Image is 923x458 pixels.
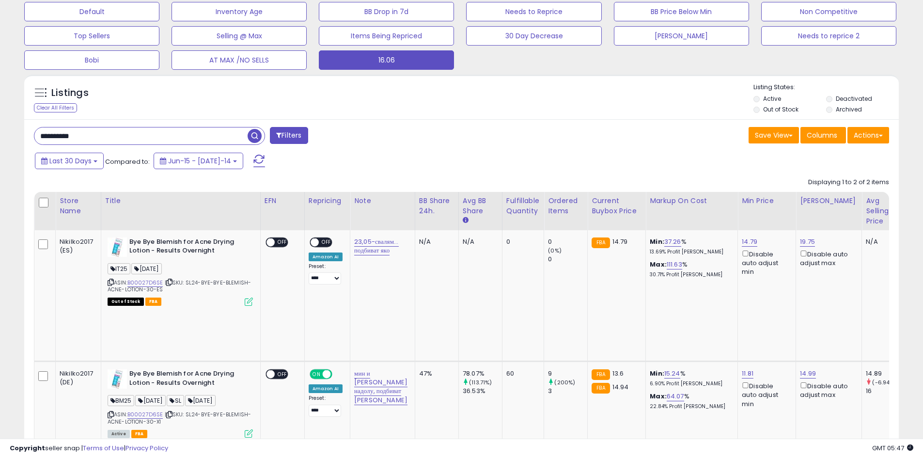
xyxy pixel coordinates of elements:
button: Actions [847,127,889,143]
div: 16 [866,387,905,395]
p: 13.69% Profit [PERSON_NAME] [650,249,730,255]
button: Needs to Reprice [466,2,601,21]
label: Deactivated [836,95,872,103]
button: Jun-15 - [DATE]-14 [154,153,243,169]
button: Default [24,2,159,21]
b: Bye Bye Blemish for Acne Drying Lotion - Results Overnight [129,369,247,390]
a: B00027D6SE [127,279,163,287]
button: BB Drop in 7d [319,2,454,21]
span: Last 30 Days [49,156,92,166]
div: Displaying 1 to 2 of 2 items [808,178,889,187]
a: 111.63 [667,260,682,269]
span: All listings currently available for purchase on Amazon [108,430,130,438]
button: Filters [270,127,308,144]
b: Min: [650,369,664,378]
div: 9 [548,369,587,378]
span: [DATE] [131,263,162,274]
div: Current Buybox Price [592,196,641,216]
div: % [650,260,730,278]
span: ON [311,370,323,379]
div: BB Share 24h. [419,196,454,216]
div: 3 [548,387,587,395]
div: Preset: [309,395,343,417]
span: Columns [807,130,837,140]
div: N/A [463,237,495,246]
span: | SKU: SL24-BYE-BYE-BLEMISH-ACNE-LOTION-30-X1 [108,411,251,425]
div: EFN [265,196,300,206]
div: ASIN: [108,237,253,305]
div: 47% [419,369,451,378]
a: 11.81 [742,369,753,379]
div: Min Price [742,196,792,206]
div: Disable auto adjust max [800,380,854,399]
span: BM25 [108,395,135,406]
span: FBA [131,430,148,438]
img: 415E1Wt-DkL._SL40_.jpg [108,369,127,389]
div: Ordered Items [548,196,583,216]
div: Nikilko2017 (ES) [60,237,94,255]
p: Listing States: [753,83,899,92]
strong: Copyright [10,443,45,453]
div: Amazon AI [309,384,343,393]
span: SL [167,395,184,406]
b: Max: [650,392,667,401]
button: Columns [800,127,846,143]
span: All listings that are currently out of stock and unavailable for purchase on Amazon [108,298,144,306]
span: IT25 [108,263,131,274]
p: 30.71% Profit [PERSON_NAME] [650,271,730,278]
small: FBA [592,237,610,248]
label: Out of Stock [763,105,798,113]
span: Jun-15 - [DATE]-14 [168,156,231,166]
button: BB Price Below Min [614,2,749,21]
b: Bye Bye Blemish for Acne Drying Lotion - Results Overnight [129,237,247,258]
b: Max: [650,260,667,269]
a: 14.99 [800,369,816,379]
button: 16.06 [319,50,454,70]
div: Note [354,196,411,206]
span: OFF [275,238,290,246]
span: OFF [319,238,334,246]
div: % [650,237,730,255]
button: Selling @ Max [172,26,307,46]
div: Clear All Filters [34,103,77,112]
a: 14.79 [742,237,757,247]
button: Non Competitive [761,2,896,21]
div: N/A [419,237,451,246]
span: 2025-08-14 05:47 GMT [872,443,913,453]
span: Compared to: [105,157,150,166]
button: Items Being Repriced [319,26,454,46]
b: Min: [650,237,664,246]
button: Top Sellers [24,26,159,46]
p: 6.90% Profit [PERSON_NAME] [650,380,730,387]
div: Disable auto adjust max [800,249,854,268]
div: Avg BB Share [463,196,498,216]
div: [PERSON_NAME] [800,196,858,206]
a: Terms of Use [83,443,124,453]
button: 30 Day Decrease [466,26,601,46]
span: [DATE] [185,395,216,406]
img: 415E1Wt-DkL._SL40_.jpg [108,237,127,257]
div: Amazon AI [309,253,343,261]
a: мин и [PERSON_NAME] надолу, подбиват [PERSON_NAME] [354,369,407,405]
span: 14.79 [612,237,628,246]
button: [PERSON_NAME] [614,26,749,46]
a: 23,05-свалям... подбиват яко [354,237,399,255]
small: FBA [592,383,610,394]
span: 13.6 [612,369,624,378]
div: 0 [548,255,587,264]
span: | SKU: SL24-BYE-BYE-BLEMISH-ACNE-LOTION-30-ES [108,279,251,293]
label: Active [763,95,781,103]
small: FBA [592,369,610,380]
div: 14.89 [866,369,905,378]
small: (200%) [554,379,575,386]
h5: Listings [51,86,89,100]
button: Last 30 Days [35,153,104,169]
label: Archived [836,105,862,113]
span: OFF [330,370,346,379]
div: Nikilko2017 (DE) [60,369,94,387]
div: 78.07% [463,369,502,378]
small: (113.71%) [469,379,492,386]
button: AT MAX /NO SELLS [172,50,307,70]
div: 36.53% [463,387,502,395]
div: Markup on Cost [650,196,734,206]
